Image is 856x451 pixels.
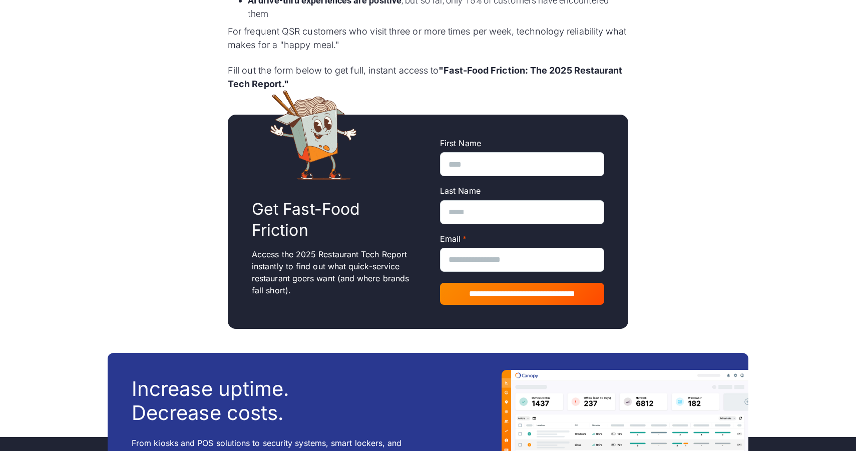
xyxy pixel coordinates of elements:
span: First Name [440,138,481,148]
p: Access the 2025 Restaurant Tech Report instantly to find out what quick-service restaurant goers ... [252,248,416,296]
span: Last Name [440,186,481,196]
p: Fill out the form below to get full, instant access to [228,64,628,91]
h3: Increase uptime. Decrease costs. [132,377,289,425]
span: Email [440,234,461,244]
p: For frequent QSR customers who visit three or more times per week, technology reliability what ma... [228,25,628,52]
h2: Get Fast-Food Friction [252,199,416,240]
